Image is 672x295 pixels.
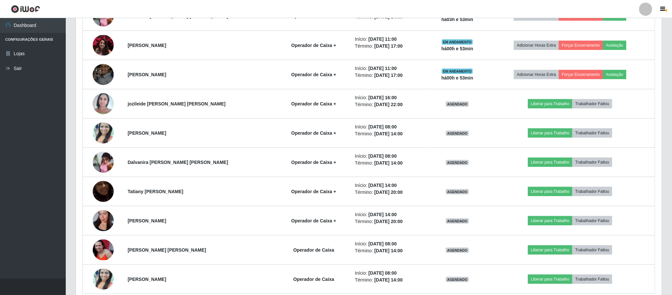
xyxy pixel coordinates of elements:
[528,99,572,108] button: Liberar para Trabalho
[572,245,612,255] button: Trabalhador Faltou
[128,43,166,48] strong: [PERSON_NAME]
[93,173,114,210] img: 1721152880470.jpeg
[128,101,226,106] strong: jozileide [PERSON_NAME] [PERSON_NAME]
[446,189,469,194] span: AGENDADO
[442,46,473,51] strong: há 00 h e 53 min
[369,183,397,188] time: [DATE] 14:00
[355,277,426,284] li: Término:
[374,248,403,253] time: [DATE] 14:00
[355,101,426,108] li: Término:
[355,247,426,254] li: Término:
[128,130,166,136] strong: [PERSON_NAME]
[93,90,114,118] img: 1705690307767.jpeg
[528,275,572,284] button: Liberar para Trabalho
[446,102,469,107] span: AGENDADO
[369,124,397,129] time: [DATE] 08:00
[572,128,612,138] button: Trabalhador Faltou
[291,43,336,48] strong: Operador de Caixa +
[93,60,114,88] img: 1655477118165.jpeg
[374,73,403,78] time: [DATE] 17:00
[93,35,114,56] img: 1634512903714.jpeg
[374,131,403,136] time: [DATE] 14:00
[355,43,426,50] li: Término:
[128,189,183,194] strong: Tatiany [PERSON_NAME]
[291,13,336,19] strong: Operador de Caixa +
[528,216,572,225] button: Liberar para Trabalho
[374,190,403,195] time: [DATE] 20:00
[374,43,403,49] time: [DATE] 17:00
[446,277,469,282] span: AGENDADO
[442,69,473,74] span: EM ANDAMENTO
[355,182,426,189] li: Início:
[369,66,397,71] time: [DATE] 11:00
[355,153,426,160] li: Início:
[355,94,426,101] li: Início:
[291,72,336,77] strong: Operador de Caixa +
[528,158,572,167] button: Liberar para Trabalho
[11,5,40,13] img: CoreUI Logo
[442,39,473,45] span: EM ANDAMENTO
[528,128,572,138] button: Liberar para Trabalho
[369,212,397,217] time: [DATE] 14:00
[291,101,336,106] strong: Operador de Caixa +
[355,211,426,218] li: Início:
[355,240,426,247] li: Início:
[93,114,114,152] img: 1650687338616.jpeg
[128,160,228,165] strong: Dalvanira [PERSON_NAME] [PERSON_NAME]
[291,160,336,165] strong: Operador de Caixa +
[355,130,426,137] li: Término:
[369,95,397,100] time: [DATE] 16:00
[128,247,206,253] strong: [PERSON_NAME] [PERSON_NAME]
[128,13,228,19] strong: Dalvanira [PERSON_NAME] [PERSON_NAME]
[514,41,559,50] button: Adicionar Horas Extra
[603,41,626,50] button: Avaliação
[355,218,426,225] li: Término:
[291,130,336,136] strong: Operador de Caixa +
[369,270,397,276] time: [DATE] 08:00
[93,148,114,176] img: 1750773531322.jpeg
[291,218,336,223] strong: Operador de Caixa +
[355,124,426,130] li: Início:
[442,17,473,22] strong: há 03 h e 53 min
[559,70,603,79] button: Forçar Encerramento
[572,99,612,108] button: Trabalhador Faltou
[128,72,166,77] strong: [PERSON_NAME]
[572,158,612,167] button: Trabalhador Faltou
[603,70,626,79] button: Avaliação
[374,160,403,166] time: [DATE] 14:00
[446,131,469,136] span: AGENDADO
[355,72,426,79] li: Término:
[446,248,469,253] span: AGENDADO
[369,241,397,246] time: [DATE] 08:00
[528,245,572,255] button: Liberar para Trabalho
[446,218,469,224] span: AGENDADO
[355,65,426,72] li: Início:
[355,270,426,277] li: Início:
[572,187,612,196] button: Trabalhador Faltou
[572,216,612,225] button: Trabalhador Faltou
[442,75,473,80] strong: há 00 h e 53 min
[374,277,403,283] time: [DATE] 14:00
[514,70,559,79] button: Adicionar Horas Extra
[128,277,166,282] strong: [PERSON_NAME]
[93,239,114,261] img: 1743338839822.jpeg
[374,102,403,107] time: [DATE] 22:00
[291,189,336,194] strong: Operador de Caixa +
[293,277,334,282] strong: Operador de Caixa
[128,218,166,223] strong: [PERSON_NAME]
[293,247,334,253] strong: Operador de Caixa
[93,202,114,239] img: 1743427622998.jpeg
[572,275,612,284] button: Trabalhador Faltou
[355,160,426,167] li: Término:
[559,41,603,50] button: Forçar Encerramento
[355,189,426,196] li: Término:
[374,219,403,224] time: [DATE] 20:00
[528,187,572,196] button: Liberar para Trabalho
[369,153,397,159] time: [DATE] 08:00
[355,36,426,43] li: Início:
[369,36,397,42] time: [DATE] 11:00
[446,160,469,165] span: AGENDADO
